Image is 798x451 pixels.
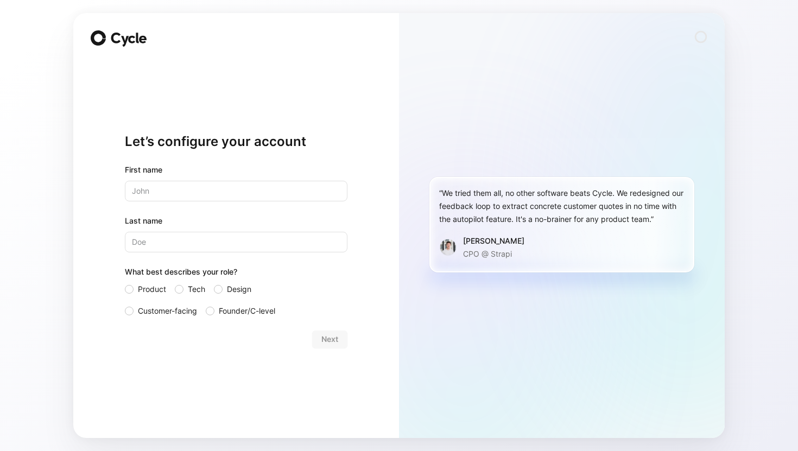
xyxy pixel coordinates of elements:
input: John [125,181,347,201]
input: Doe [125,232,347,252]
div: “We tried them all, no other software beats Cycle. We redesigned our feedback loop to extract con... [439,187,685,226]
span: Customer-facing [138,304,197,317]
p: CPO @ Strapi [463,247,524,261]
div: What best describes your role? [125,265,347,283]
div: [PERSON_NAME] [463,234,524,247]
span: Founder/C-level [219,304,275,317]
span: Tech [188,283,205,296]
span: Design [227,283,251,296]
h1: Let’s configure your account [125,133,347,150]
span: Product [138,283,166,296]
label: Last name [125,214,347,227]
div: First name [125,163,347,176]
